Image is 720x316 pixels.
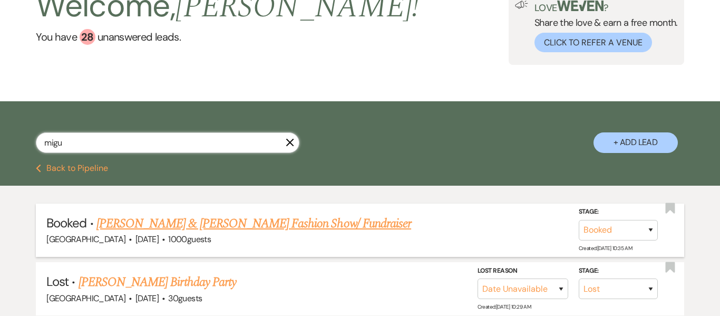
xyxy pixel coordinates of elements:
[593,132,678,153] button: + Add Lead
[135,293,159,304] span: [DATE]
[79,273,236,292] a: [PERSON_NAME] Birthday Party
[478,303,531,310] span: Created: [DATE] 10:29 AM
[528,1,678,52] div: Share the love & earn a free month.
[579,265,658,276] label: Stage:
[168,234,211,245] span: 1000 guests
[46,215,86,231] span: Booked
[36,132,299,153] input: Search by name, event date, email address or phone number
[557,1,604,11] img: weven-logo-green.svg
[46,234,125,245] span: [GEOGRAPHIC_DATA]
[36,29,419,45] a: You have 28 unanswered leads.
[80,29,95,45] div: 28
[36,164,108,173] button: Back to Pipeline
[46,293,125,304] span: [GEOGRAPHIC_DATA]
[515,1,528,9] img: loud-speaker-illustration.svg
[579,206,658,218] label: Stage:
[579,245,632,252] span: Created: [DATE] 10:35 AM
[46,273,69,290] span: Lost
[534,1,678,13] p: Love ?
[478,265,568,276] label: Lost Reason
[96,214,411,233] a: [PERSON_NAME] & [PERSON_NAME] Fashion Show/ Fundraiser
[168,293,202,304] span: 30 guests
[135,234,159,245] span: [DATE]
[534,33,652,52] button: Click to Refer a Venue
